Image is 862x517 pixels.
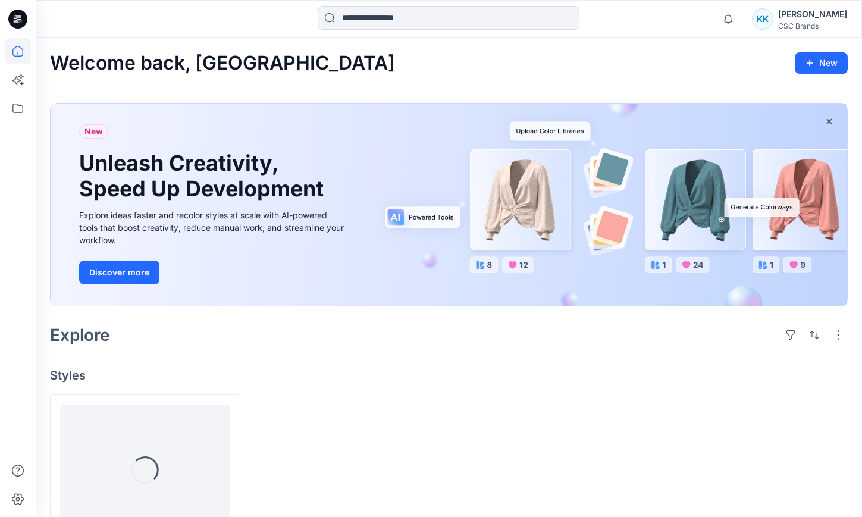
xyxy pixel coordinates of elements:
a: Discover more [79,261,347,284]
button: Discover more [79,261,159,284]
h1: Unleash Creativity, Speed Up Development [79,151,329,202]
div: KK [752,8,773,30]
h4: Styles [50,368,848,383]
button: New [795,52,848,74]
h2: Explore [50,325,110,344]
div: CSC Brands [778,21,847,30]
div: Explore ideas faster and recolor styles at scale with AI-powered tools that boost creativity, red... [79,209,347,246]
h2: Welcome back, [GEOGRAPHIC_DATA] [50,52,395,74]
span: New [84,124,103,139]
div: [PERSON_NAME] [778,7,847,21]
